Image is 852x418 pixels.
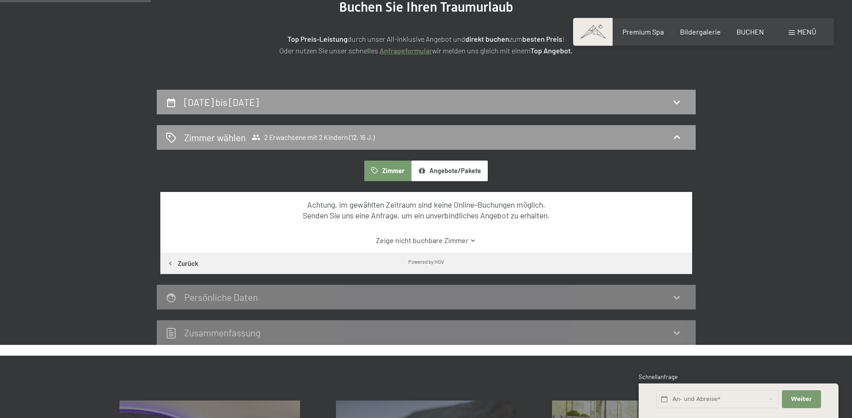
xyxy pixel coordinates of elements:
[184,96,259,108] h2: [DATE] bis [DATE]
[252,133,375,142] span: 2 Erwachsene mit 2 Kindern (12, 16 J.)
[184,131,246,144] h2: Zimmer wählen
[380,46,432,55] a: Anfrageformular
[176,235,676,245] a: Zeige nicht buchbare Zimmer
[184,327,260,338] h2: Zusammen­fassung
[465,35,509,43] strong: direkt buchen
[639,373,678,380] span: Schnellanfrage
[160,253,205,274] button: Zurück
[791,395,812,403] span: Weiter
[408,258,444,265] div: Powered by HGV
[782,390,821,409] button: Weiter
[287,35,348,43] strong: Top Preis-Leistung
[530,46,573,55] strong: Top Angebot.
[737,27,764,36] a: BUCHEN
[202,33,651,56] p: durch unser All-inklusive Angebot und zum ! Oder nutzen Sie unser schnelles wir melden uns gleich...
[184,292,258,303] h2: Persönliche Daten
[176,199,676,221] div: Achtung, im gewählten Zeitraum sind keine Online-Buchungen möglich. Senden Sie uns eine Anfrage, ...
[522,35,562,43] strong: besten Preis
[680,27,721,36] a: Bildergalerie
[364,161,411,181] button: Zimmer
[622,27,664,36] a: Premium Spa
[797,27,816,36] span: Menü
[411,161,488,181] button: Angebote/Pakete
